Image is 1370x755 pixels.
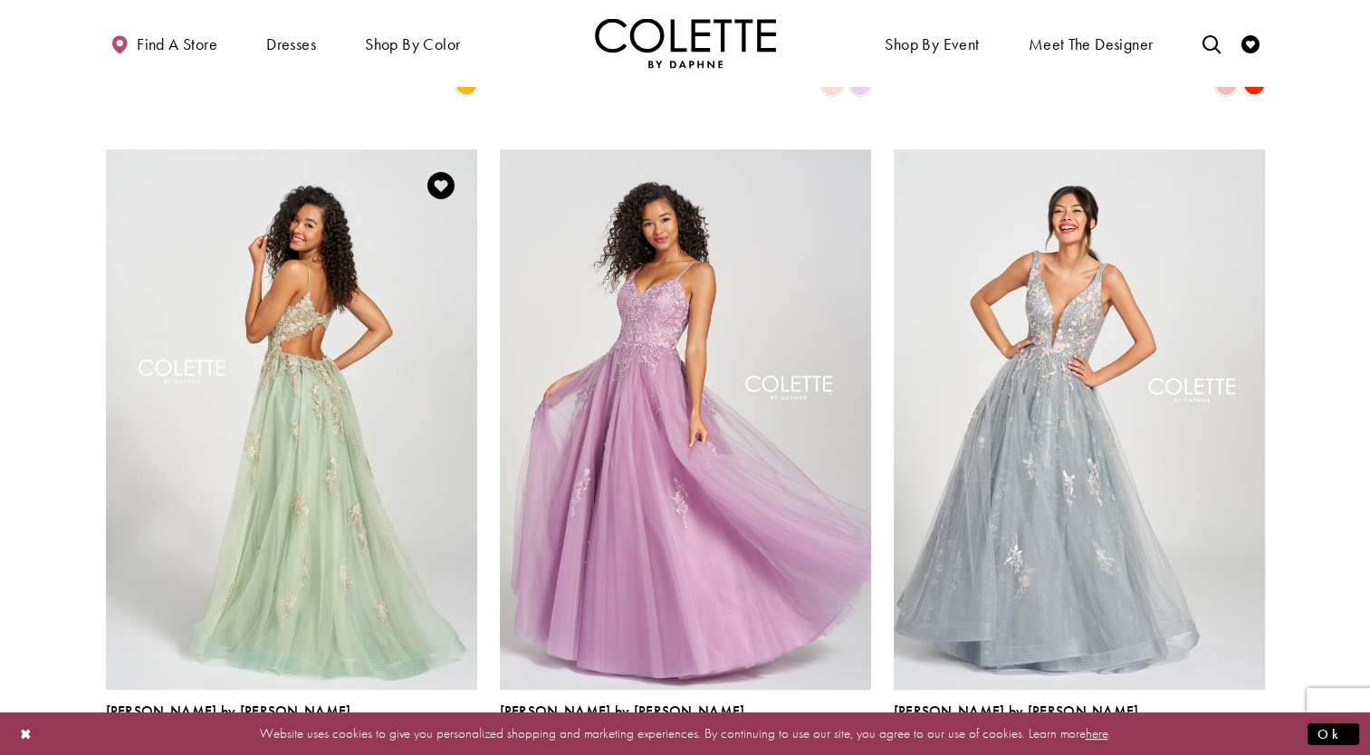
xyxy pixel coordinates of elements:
[106,703,351,741] div: Colette by Daphne Style No. CL12207
[1024,18,1158,68] a: Meet the designer
[365,35,460,53] span: Shop by color
[1197,18,1224,68] a: Toggle search
[1086,724,1108,742] a: here
[130,722,1240,746] p: Website uses cookies to give you personalized shopping and marketing experiences. By continuing t...
[595,18,776,68] img: Colette by Daphne
[360,18,465,68] span: Shop by color
[894,703,1139,741] div: Colette by Daphne Style No. CL12213
[106,18,222,68] a: Find a store
[894,149,1265,689] a: Visit Colette by Daphne Style No. CL12213 Page
[894,702,1139,721] span: [PERSON_NAME] by [PERSON_NAME]
[1237,18,1264,68] a: Check Wishlist
[500,702,745,721] span: [PERSON_NAME] by [PERSON_NAME]
[106,702,351,721] span: [PERSON_NAME] by [PERSON_NAME]
[266,35,316,53] span: Dresses
[500,149,871,689] a: Visit Colette by Daphne Style No. CL12212 Page
[422,167,460,205] a: Add to Wishlist
[595,18,776,68] a: Visit Home Page
[137,35,217,53] span: Find a store
[885,35,979,53] span: Shop By Event
[1308,722,1359,745] button: Submit Dialog
[262,18,321,68] span: Dresses
[880,18,983,68] span: Shop By Event
[1029,35,1154,53] span: Meet the designer
[106,149,477,689] a: Visit Colette by Daphne Style No. CL12207 Page
[500,703,745,741] div: Colette by Daphne Style No. CL12212
[11,718,42,750] button: Close Dialog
